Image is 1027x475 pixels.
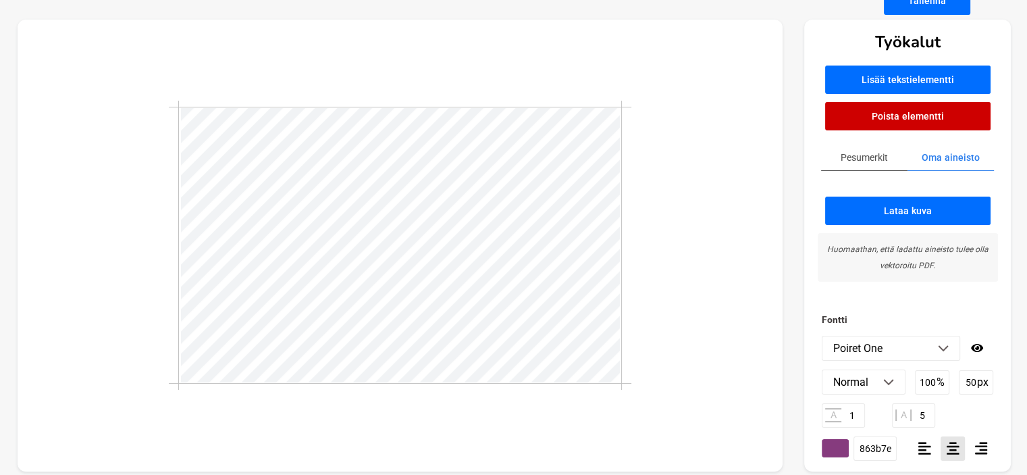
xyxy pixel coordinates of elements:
p: px [976,376,988,389]
button: Poista elementti [825,102,991,130]
p: % [937,376,945,389]
h3: Työkalut [875,31,941,53]
button: Lisää tekstielementti [825,66,991,94]
p: Normal [833,376,868,389]
img: dropdown [883,379,894,386]
p: A [825,408,841,422]
button: Oma aineisto [907,145,994,171]
h3: Fontti [822,311,993,328]
p: Huomaathan, että ladattu aineisto tulee olla vektoroitu PDF. [826,241,990,274]
button: Pesumerkit [821,145,907,171]
p: A [895,409,912,421]
button: Lataa kuva [825,197,991,225]
p: Poiret One [833,342,883,355]
img: dropdown [938,345,949,352]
